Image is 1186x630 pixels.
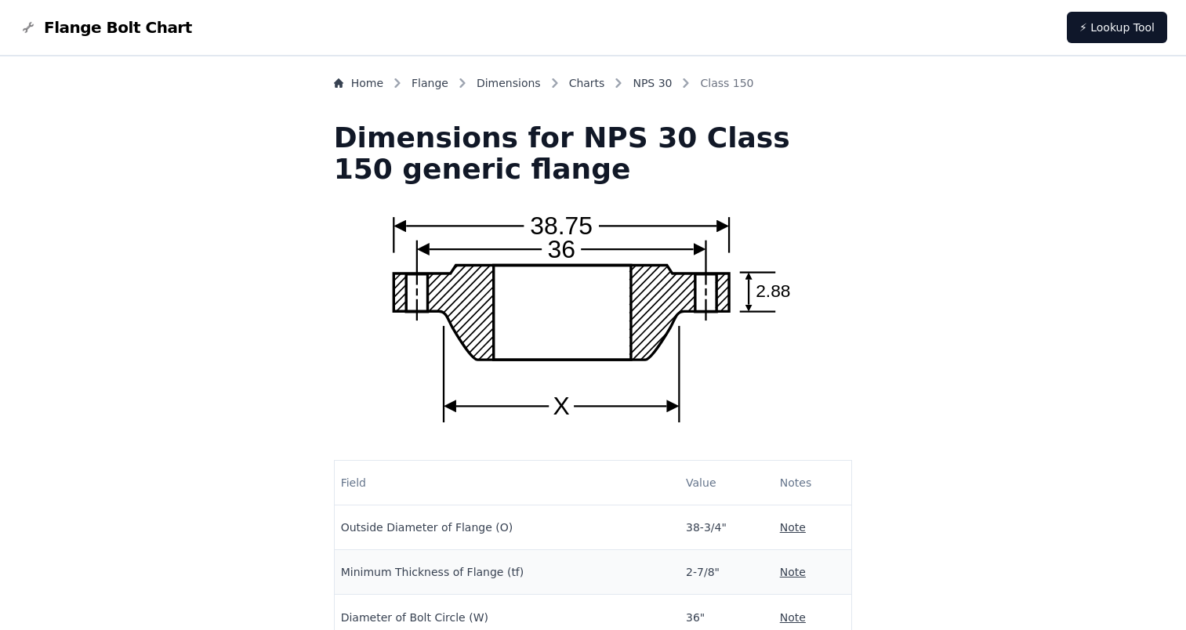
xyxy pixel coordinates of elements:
text: X [553,392,570,420]
a: ⚡ Lookup Tool [1067,12,1167,43]
td: 2-7/8" [680,550,774,595]
h1: Dimensions for NPS 30 Class 150 generic flange [334,122,853,185]
td: Minimum Thickness of Flange (tf) [335,550,680,595]
td: Outside Diameter of Flange (O) [335,505,680,550]
a: Flange Bolt Chart LogoFlange Bolt Chart [19,16,192,38]
button: Note [780,564,806,580]
span: Class 150 [700,75,753,91]
th: Notes [774,461,852,505]
a: Dimensions [477,75,541,91]
a: Flange [412,75,448,91]
span: Flange Bolt Chart [44,16,192,38]
text: 38.75 [531,212,593,240]
text: 2.88 [756,281,791,301]
img: Flange Bolt Chart Logo [19,18,38,37]
a: NPS 30 [633,75,672,91]
th: Value [680,461,774,505]
a: Charts [569,75,605,91]
button: Note [780,520,806,535]
a: Home [334,75,383,91]
nav: Breadcrumb [334,75,853,97]
th: Field [335,461,680,505]
td: 38-3/4" [680,505,774,550]
text: 36 [548,235,575,263]
button: Note [780,610,806,625]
